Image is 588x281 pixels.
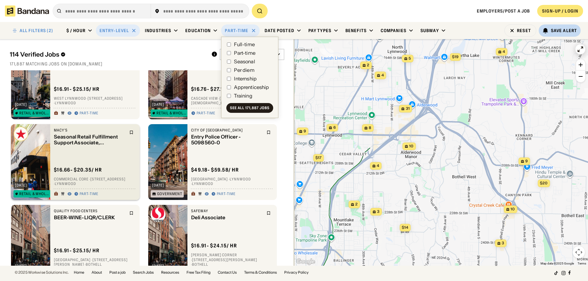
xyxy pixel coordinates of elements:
span: 3 [502,241,504,246]
div: Retail & Wholesale [156,111,188,115]
span: 2 [355,202,358,207]
div: $ 16.66 - $20.35 / hr [54,167,102,173]
div: BEER-WINE-LIQR/CLERK [54,215,126,220]
a: Free Tax Filing [187,271,210,274]
div: Part-time [234,50,255,55]
div: Macy's [54,128,126,133]
img: Google [296,258,316,266]
div: 114 Verified Jobs [10,51,206,58]
a: Terms & Conditions [244,271,277,274]
a: Employers/Post a job [477,8,530,14]
span: 4 [381,73,384,78]
button: Map camera controls [573,246,585,258]
div: Save Alert [551,28,577,33]
span: 10 [511,207,515,212]
div: Entry Police Officer - 5098560-0 [191,134,263,146]
div: Industries [145,28,171,33]
div: Retail & Wholesale [19,111,51,115]
div: $ 16.91 - $25.15 / hr [54,86,100,92]
span: Map data ©2025 Google [541,262,574,265]
span: 4 [503,49,505,54]
div: Pay Types [308,28,331,33]
div: Subway [420,28,439,33]
div: Entry-Level [100,28,129,33]
div: SIGN-UP / LOGIN [542,8,578,14]
div: Seasonal [234,59,255,64]
div: Part-time [217,192,236,197]
div: $ 16.76 - $27.15 / hr [191,86,236,92]
a: Post a job [109,271,126,274]
div: West Lynnwood · [STREET_ADDRESS] · Lynnwood [54,96,136,105]
div: [PERSON_NAME] Corner · [STREET_ADDRESS][PERSON_NAME] · Bothell [191,253,273,267]
div: Internship [234,76,257,81]
div: Training [234,93,252,98]
div: [GEOGRAPHIC_DATA] · [STREET_ADDRESS][PERSON_NAME] · Bothell [54,257,136,267]
div: Companies [381,28,406,33]
span: $20 [540,181,548,185]
div: Reset [517,28,531,33]
a: Terms (opens in new tab) [578,262,586,265]
span: 31 [406,106,410,111]
div: Seasonal Retail Fulfillment Support Associate, [GEOGRAPHIC_DATA] [54,134,126,146]
div: [DATE] [15,264,27,268]
img: Macy's logo [13,127,28,141]
a: Contact Us [218,271,237,274]
div: See all 171,887 jobs [230,106,269,110]
div: Part-time [225,28,248,33]
div: Quality Food Centers [54,209,126,213]
a: Privacy Policy [284,271,309,274]
div: Part-time [80,192,98,197]
div: ALL FILTERS (2) [20,28,53,33]
div: 171,887 matching jobs on [DOMAIN_NAME] [10,61,284,67]
span: $14 [402,225,408,230]
a: Open this area in Google Maps (opens a new window) [296,258,316,266]
div: Education [185,28,211,33]
span: $17 [315,155,322,160]
span: 9 [525,159,528,164]
span: 3 [377,209,379,214]
div: Per diem [234,68,254,72]
div: Part-time [80,111,98,116]
div: © 2025 Workwise Solutions Inc. [15,271,69,274]
div: Date Posted [265,28,294,33]
a: Resources [161,271,179,274]
div: [DATE] [15,183,27,187]
div: Deli Associate [191,215,263,220]
a: Search Jobs [133,271,154,274]
div: Safeway [191,209,263,213]
div: [DATE] [152,264,164,268]
div: Commercial Core · [STREET_ADDRESS] · Lynnwood [54,177,136,186]
div: $ 49.18 - $59.58 / hr [191,167,239,173]
div: [DATE] [15,103,27,106]
div: [DATE] [152,183,164,187]
div: Benefits [345,28,367,33]
span: $19 [452,54,458,59]
div: Retail & Wholesale [19,192,51,196]
div: City of [GEOGRAPHIC_DATA] [191,128,263,133]
img: Bandana logotype [5,6,49,17]
div: $ 16.91 - $24.15 / hr [191,243,237,249]
div: $ 16.91 - $25.15 / hr [54,247,100,254]
a: Home [74,271,84,274]
span: 10 [409,144,413,149]
div: Full-time [234,42,254,47]
div: [DATE] [152,103,164,106]
div: Apprenticeship [234,85,269,90]
span: 2 [367,63,369,68]
span: 6 [333,125,336,130]
div: Cascade View · [STREET_ADDRESS][DEMOGRAPHIC_DATA] · [GEOGRAPHIC_DATA] [191,96,273,105]
span: 4 [377,163,379,168]
div: grid [10,70,284,266]
div: Part-time [197,111,215,116]
span: 8 [369,125,371,131]
div: [GEOGRAPHIC_DATA] · Lynnwood · Lynnwood [191,177,273,186]
div: $ / hour [66,28,85,33]
div: Government [157,192,182,196]
span: 5 [409,56,411,61]
span: 9 [303,129,306,134]
img: Safeway logo [151,207,165,222]
a: About [92,271,102,274]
